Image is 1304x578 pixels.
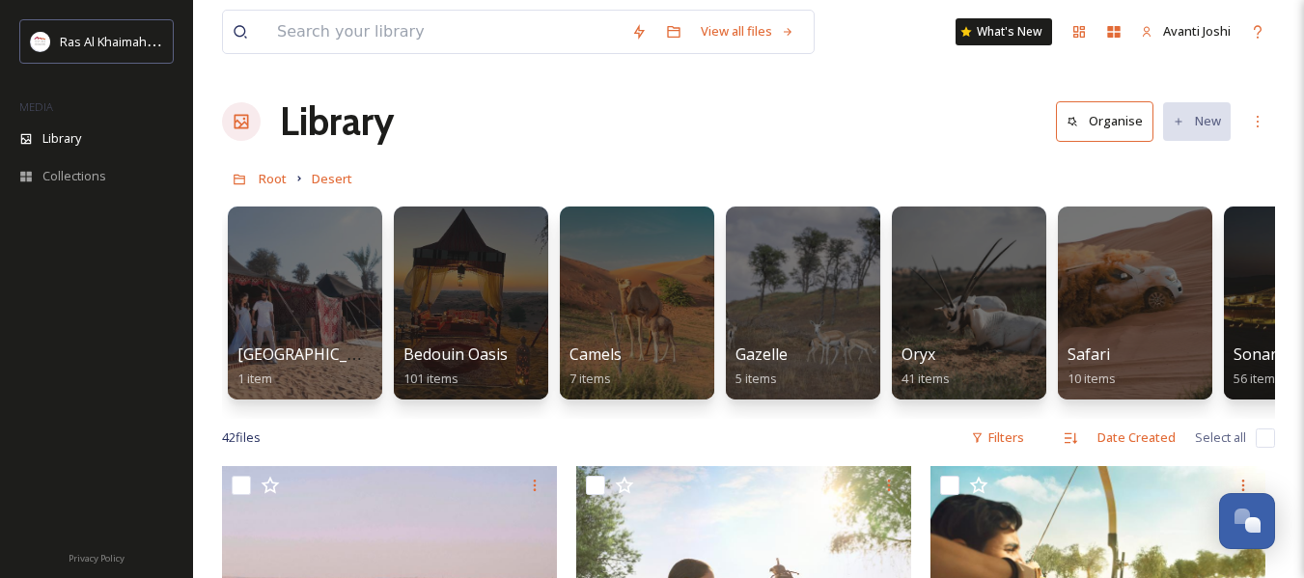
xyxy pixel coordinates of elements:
a: Privacy Policy [69,545,125,568]
button: Open Chat [1219,493,1275,549]
span: 10 items [1068,370,1116,387]
a: View all files [691,13,804,50]
a: Safari10 items [1068,345,1116,387]
span: Root [259,170,287,187]
a: Organise [1056,101,1163,141]
img: Logo_RAKTDA_RGB-01.png [31,32,50,51]
span: Ras Al Khaimah Tourism Development Authority [60,32,333,50]
span: 1 item [237,370,272,387]
span: Privacy Policy [69,552,125,564]
span: Gazelle [735,344,788,365]
a: Oryx41 items [902,345,950,387]
div: Date Created [1088,419,1185,456]
a: Camels7 items [569,345,622,387]
a: Gazelle5 items [735,345,788,387]
span: Safari [1068,344,1110,365]
span: MEDIA [19,99,53,114]
a: What's New [956,18,1052,45]
span: Camels [569,344,622,365]
button: New [1163,102,1231,140]
span: 101 items [403,370,458,387]
a: Avanti Joshi [1131,13,1240,50]
span: Oryx [902,344,935,365]
button: Organise [1056,101,1153,141]
span: Bedouin Oasis [403,344,508,365]
span: 56 items [1234,370,1282,387]
span: 7 items [569,370,611,387]
span: Desert [312,170,352,187]
a: Library [280,93,394,151]
span: Library [42,129,81,148]
span: [GEOGRAPHIC_DATA] [237,344,393,365]
span: Select all [1195,428,1246,447]
a: Bedouin Oasis101 items [403,345,508,387]
a: Desert [312,167,352,190]
span: 5 items [735,370,777,387]
span: Avanti Joshi [1163,22,1231,40]
span: 42 file s [222,428,261,447]
span: 41 items [902,370,950,387]
input: Search your library [267,11,622,53]
a: Root [259,167,287,190]
span: Collections [42,167,106,185]
div: Filters [961,419,1034,456]
a: [GEOGRAPHIC_DATA]1 item [237,345,393,387]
